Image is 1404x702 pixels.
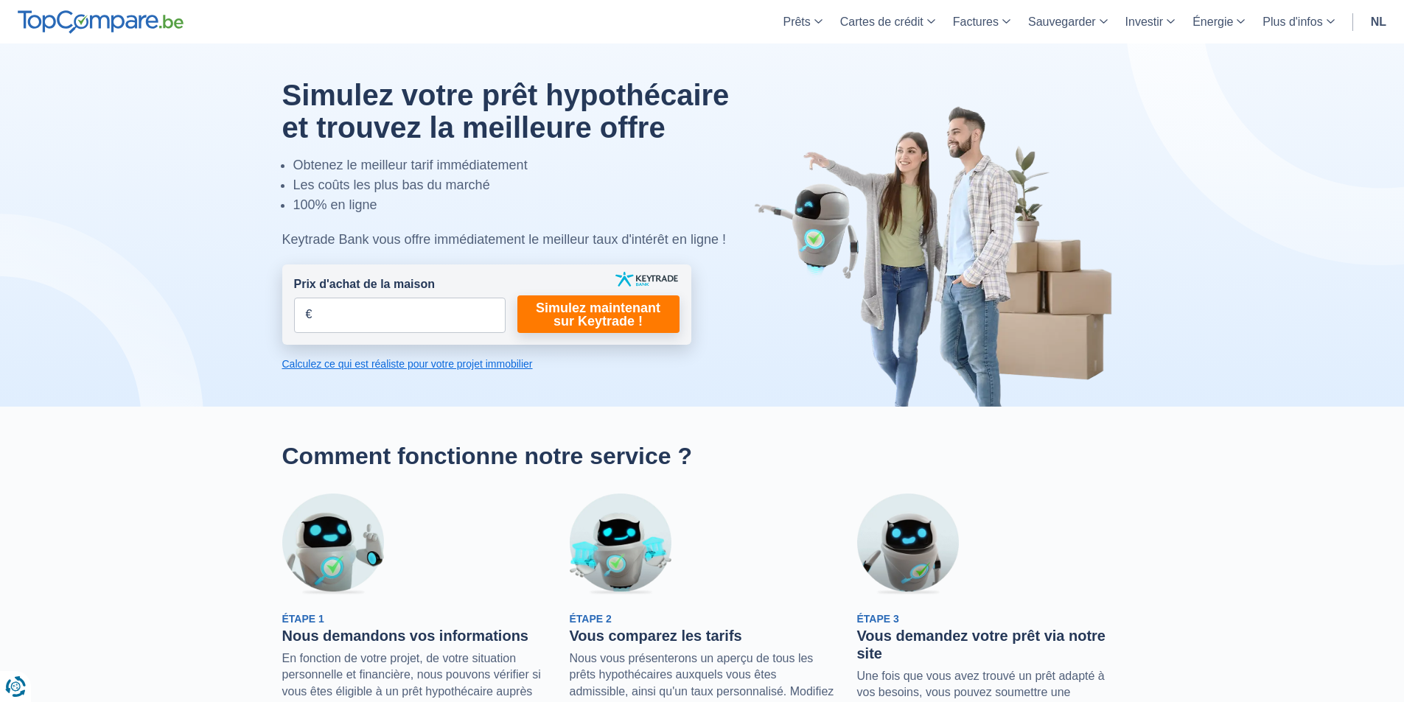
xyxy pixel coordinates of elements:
img: Étape 2 [570,494,671,595]
font: Étape 3 [857,613,899,625]
font: Calculez ce qui est réaliste pour votre projet immobilier [282,358,533,370]
a: Simulez maintenant sur Keytrade ! [517,295,680,333]
img: Étape 1 [282,494,384,595]
font: Obtenez le meilleur tarif immédiatement [293,158,528,172]
img: Étape 3 [857,494,959,595]
font: nl [1371,15,1386,28]
img: héros de l'image [754,105,1122,407]
font: Étape 2 [570,613,612,625]
font: Les coûts les plus bas du marché [293,178,490,192]
font: Étape 1 [282,613,324,625]
font: Simulez maintenant sur Keytrade ! [536,301,660,329]
font: Vous comparez les tarifs [570,628,742,644]
font: Prix ​​d'achat de la maison [294,278,435,290]
font: Factures [953,15,999,28]
font: € [306,308,312,320]
font: Plus d'infos [1262,15,1322,28]
img: TopComparer [18,10,184,34]
font: Sauvegarder [1028,15,1096,28]
font: Keytrade Bank vous offre immédiatement le meilleur taux d'intérêt en ligne ! [282,232,726,247]
img: commerce clé [615,272,678,287]
font: Cartes de crédit [840,15,923,28]
font: Simulez votre prêt hypothécaire et trouvez la meilleure offre [282,79,730,144]
font: Nous demandons vos informations [282,628,528,644]
font: Comment fonctionne notre service ? [282,443,693,469]
a: Calculez ce qui est réaliste pour votre projet immobilier [282,357,691,371]
font: Investir [1125,15,1164,28]
font: Énergie [1192,15,1233,28]
font: Vous demandez votre prêt via notre site [857,628,1106,661]
font: 100% en ligne [293,197,377,212]
font: Prêts [783,15,810,28]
